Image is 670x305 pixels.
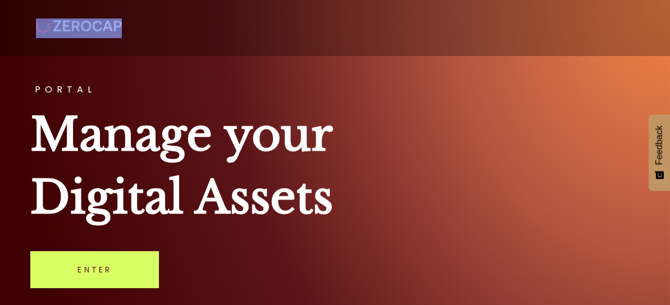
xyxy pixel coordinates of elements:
[30,103,639,229] h1: Manage your Digital Assets
[30,251,159,288] a: Enter
[654,126,664,165] span: Feedback
[30,85,639,94] h3: PORTAL
[36,19,122,34] img: ZeroCap
[649,114,670,191] button: Feedback - Show survey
